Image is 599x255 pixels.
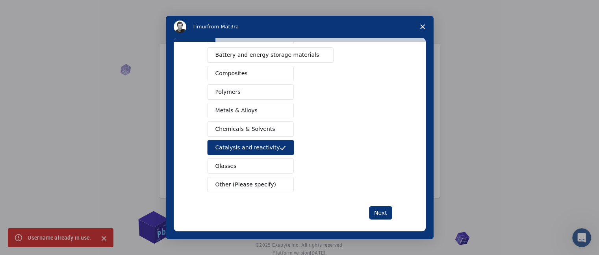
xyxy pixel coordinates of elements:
[207,66,294,81] button: Composites
[369,206,392,220] button: Next
[207,177,294,192] button: Other (Please specify)
[207,121,294,137] button: Chemicals & Solvents
[207,84,294,100] button: Polymers
[215,181,276,189] span: Other (Please specify)
[215,106,258,115] span: Metals & Alloys
[215,162,237,170] span: Glasses
[215,125,275,133] span: Chemicals & Solvents
[207,24,239,30] span: from Mat3ra
[215,143,280,152] span: Catalysis and reactivity
[193,24,207,30] span: Timur
[207,158,294,174] button: Glasses
[16,6,44,13] span: Suporte
[207,140,295,155] button: Catalysis and reactivity
[215,88,241,96] span: Polymers
[174,20,186,33] img: Profile image for Timur
[207,103,294,118] button: Metals & Alloys
[412,16,434,38] span: Close survey
[215,51,319,59] span: Battery and energy storage materials
[215,69,248,78] span: Composites
[207,47,334,63] button: Battery and energy storage materials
